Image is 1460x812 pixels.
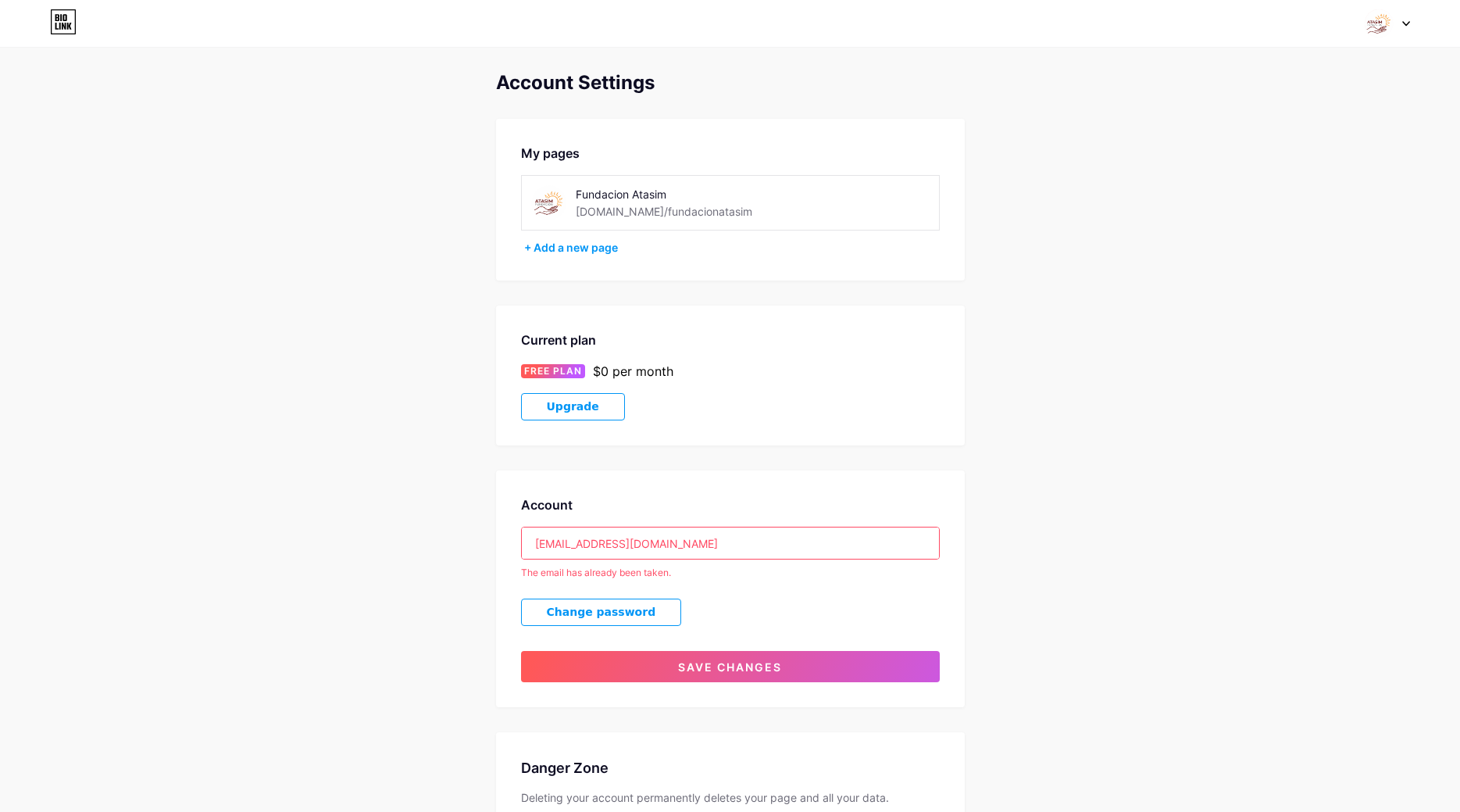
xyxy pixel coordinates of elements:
[521,651,940,682] button: Save changes
[522,528,939,559] input: Email
[521,495,940,514] div: Account
[521,791,940,804] div: Deleting your account permanently deletes your page and all your data.
[576,186,797,202] div: Fundacion Atasim
[524,364,582,378] span: FREE PLAN
[524,240,940,256] div: + Add a new page
[547,606,656,619] span: Change password
[678,660,782,674] span: Save changes
[521,331,940,349] div: Current plan
[521,144,940,163] div: My pages
[521,599,682,626] button: Change password
[593,362,673,381] div: $0 per month
[547,400,599,413] span: Upgrade
[496,72,965,94] div: Account Settings
[1364,9,1394,38] img: fundacionatasim
[521,757,940,778] div: Danger Zone
[521,393,625,420] button: Upgrade
[521,566,940,580] div: The email has already been taken.
[531,185,566,220] img: fundacionatasim
[576,203,752,220] div: [DOMAIN_NAME]/fundacionatasim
